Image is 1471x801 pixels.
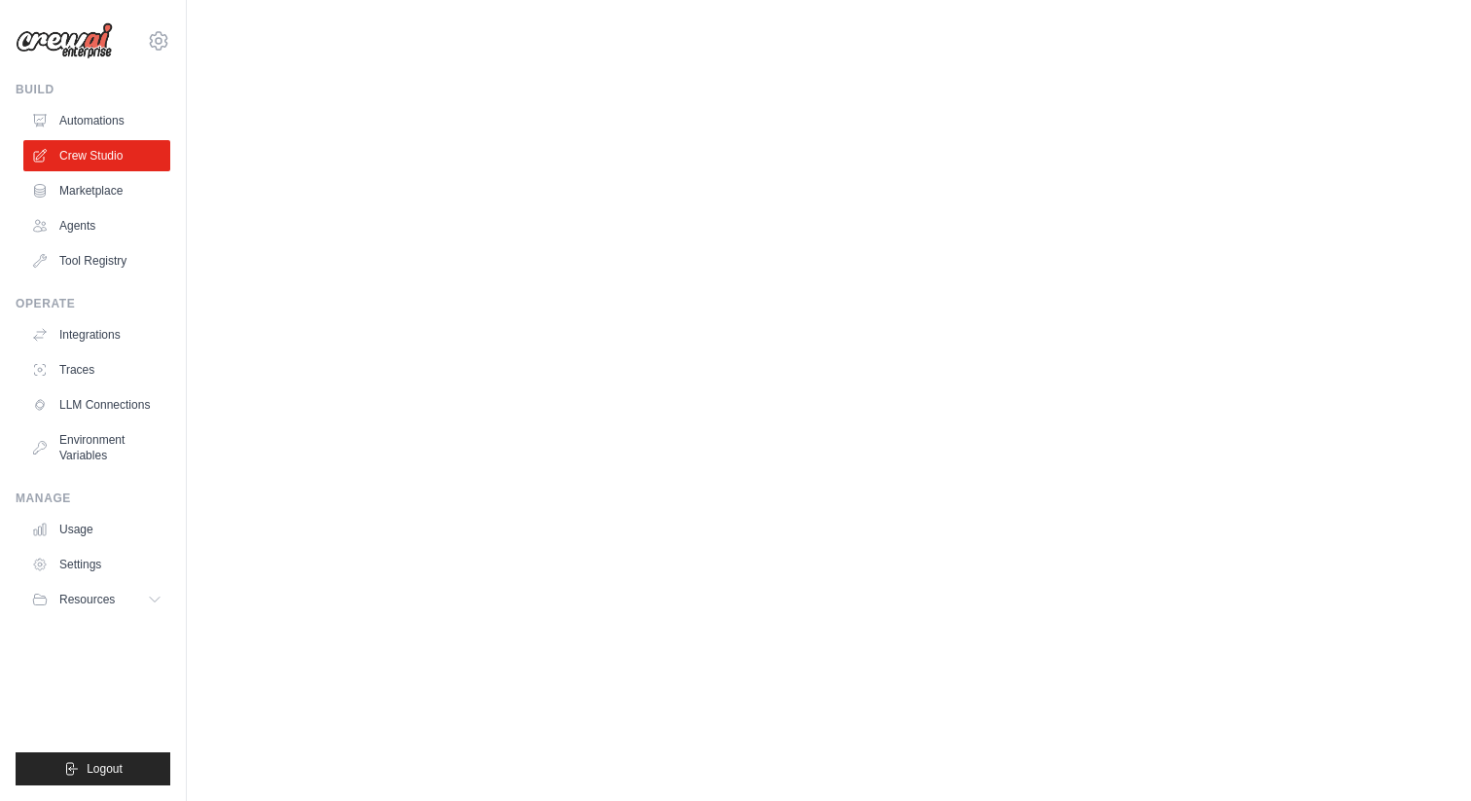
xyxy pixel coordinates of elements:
a: Environment Variables [23,424,170,471]
a: Agents [23,210,170,241]
a: Traces [23,354,170,385]
a: Tool Registry [23,245,170,276]
a: Automations [23,105,170,136]
a: Integrations [23,319,170,350]
a: LLM Connections [23,389,170,420]
div: Manage [16,491,170,506]
span: Logout [87,761,123,777]
a: Marketplace [23,175,170,206]
a: Settings [23,549,170,580]
div: Build [16,82,170,97]
img: Logo [16,22,113,59]
div: Operate [16,296,170,311]
span: Resources [59,592,115,607]
a: Usage [23,514,170,545]
button: Logout [16,752,170,785]
button: Resources [23,584,170,615]
a: Crew Studio [23,140,170,171]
